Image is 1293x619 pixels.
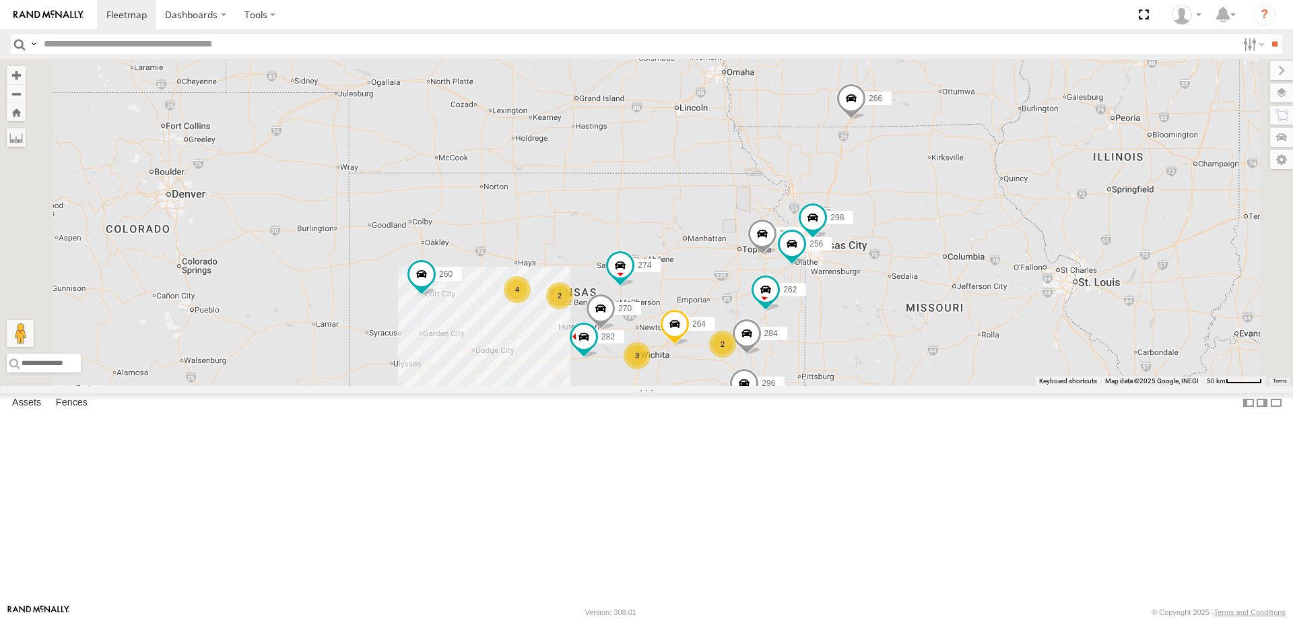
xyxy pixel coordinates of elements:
label: Search Query [28,34,39,54]
label: Assets [5,393,48,412]
button: Zoom in [7,66,26,84]
span: 50 km [1207,377,1226,385]
span: 266 [869,94,882,103]
a: Terms (opens in new tab) [1273,379,1287,384]
img: rand-logo.svg [13,10,84,20]
label: Fences [49,393,94,412]
div: © Copyright 2025 - [1152,608,1286,616]
span: 282 [601,332,615,341]
span: 298 [830,213,844,222]
span: 270 [618,304,632,313]
div: Version: 308.01 [585,608,636,616]
span: Map data ©2025 Google, INEGI [1105,377,1199,385]
button: Map Scale: 50 km per 50 pixels [1203,377,1266,386]
a: Visit our Website [7,606,69,619]
button: Zoom Home [7,103,26,121]
span: 262 [783,284,797,294]
button: Keyboard shortcuts [1039,377,1097,386]
span: 264 [692,319,706,329]
button: Zoom out [7,84,26,103]
label: Map Settings [1270,150,1293,169]
label: Measure [7,128,26,147]
a: Terms and Conditions [1214,608,1286,616]
span: 284 [764,329,778,338]
label: Dock Summary Table to the Left [1242,393,1255,413]
div: 4 [504,276,531,303]
span: 274 [638,260,651,269]
label: Hide Summary Table [1269,393,1283,413]
div: Steve Basgall [1167,5,1206,25]
span: 260 [439,269,453,279]
div: 2 [709,331,736,358]
label: Search Filter Options [1238,34,1267,54]
i: ? [1254,4,1275,26]
span: 296 [762,379,775,388]
span: 256 [809,239,823,249]
div: 2 [546,282,573,309]
label: Dock Summary Table to the Right [1255,393,1269,413]
div: 3 [624,342,651,369]
button: Drag Pegman onto the map to open Street View [7,320,34,347]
